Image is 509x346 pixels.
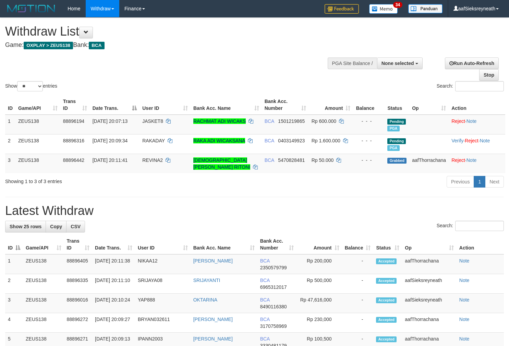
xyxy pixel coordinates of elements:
[260,297,270,303] span: BCA
[5,3,57,14] img: MOTION_logo.png
[93,138,128,143] span: [DATE] 20:09:34
[193,258,233,264] a: [PERSON_NAME]
[376,258,397,264] span: Accepted
[193,297,218,303] a: OKTARINA
[90,95,140,115] th: Date Trans.: activate to sort column descending
[260,258,270,264] span: BCA
[63,138,84,143] span: 88896316
[449,115,505,134] td: ·
[455,81,504,91] input: Search:
[296,274,342,294] td: Rp 500,000
[142,118,163,124] span: JASKET8
[64,274,93,294] td: 88896335
[5,81,57,91] label: Show entries
[437,81,504,91] label: Search:
[387,145,399,151] span: Marked by aafnoeunsreypich
[23,294,64,313] td: ZEUS138
[135,235,191,254] th: User ID: activate to sort column ascending
[17,81,43,91] select: Showentries
[64,254,93,274] td: 88896405
[387,119,406,125] span: Pending
[459,317,470,322] a: Note
[451,138,463,143] a: Verify
[356,157,382,164] div: - - -
[369,4,398,14] img: Button%20Memo.svg
[193,278,220,283] a: SRIJAYANTI
[402,294,456,313] td: aafSieksreyneath
[480,138,490,143] a: Note
[459,278,470,283] a: Note
[296,294,342,313] td: Rp 47,616,000
[135,313,191,333] td: BRYAN032611
[312,157,334,163] span: Rp 50.000
[402,313,456,333] td: aafThorrachana
[135,254,191,274] td: NIKAA12
[93,118,128,124] span: [DATE] 20:07:13
[5,95,15,115] th: ID
[393,2,402,8] span: 34
[451,157,465,163] a: Reject
[135,294,191,313] td: YAP888
[265,157,274,163] span: BCA
[437,221,504,231] label: Search:
[402,254,456,274] td: aafThorrachana
[64,235,93,254] th: Trans ID: activate to sort column ascending
[265,118,274,124] span: BCA
[15,134,60,154] td: ZEUS138
[387,126,399,131] span: Marked by aafnoeunsreypich
[449,134,505,154] td: · ·
[376,278,397,284] span: Accepted
[93,157,128,163] span: [DATE] 20:11:41
[5,25,332,38] h1: Withdraw List
[5,204,504,218] h1: Latest Withdraw
[15,95,60,115] th: Game/API: activate to sort column ascending
[24,42,73,49] span: OXPLAY > ZEUS138
[474,176,485,188] a: 1
[376,297,397,303] span: Accepted
[296,235,342,254] th: Amount: activate to sort column ascending
[191,95,262,115] th: Bank Acc. Name: activate to sort column ascending
[193,317,233,322] a: [PERSON_NAME]
[5,42,332,49] h4: Game: Bank:
[451,118,465,124] a: Reject
[92,294,135,313] td: [DATE] 20:10:24
[459,297,470,303] a: Note
[5,154,15,173] td: 3
[15,154,60,173] td: ZEUS138
[387,138,406,144] span: Pending
[409,154,449,173] td: aafThorrachana
[325,4,359,14] img: Feedback.jpg
[64,294,93,313] td: 88896016
[449,95,505,115] th: Action
[46,221,66,232] a: Copy
[466,157,477,163] a: Note
[328,57,377,69] div: PGA Site Balance /
[381,61,414,66] span: None selected
[260,284,287,290] span: Copy 6965312017 to clipboard
[89,42,104,49] span: BCA
[353,95,385,115] th: Balance
[92,313,135,333] td: [DATE] 20:09:27
[193,138,245,143] a: RAKA ADI WICAKSANA
[402,235,456,254] th: Op: activate to sort column ascending
[60,95,90,115] th: Trans ID: activate to sort column ascending
[342,294,374,313] td: -
[5,115,15,134] td: 1
[63,157,84,163] span: 88896442
[140,95,191,115] th: User ID: activate to sort column ascending
[376,317,397,323] span: Accepted
[193,336,233,342] a: [PERSON_NAME]
[23,235,64,254] th: Game/API: activate to sort column ascending
[66,221,85,232] a: CSV
[5,235,23,254] th: ID: activate to sort column descending
[92,254,135,274] td: [DATE] 20:11:38
[265,138,274,143] span: BCA
[309,95,353,115] th: Amount: activate to sort column ascending
[465,138,478,143] a: Reject
[92,274,135,294] td: [DATE] 20:11:10
[449,154,505,173] td: ·
[387,158,407,164] span: Grabbed
[260,323,287,329] span: Copy 3170758969 to clipboard
[376,336,397,342] span: Accepted
[278,138,305,143] span: Copy 0403149923 to clipboard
